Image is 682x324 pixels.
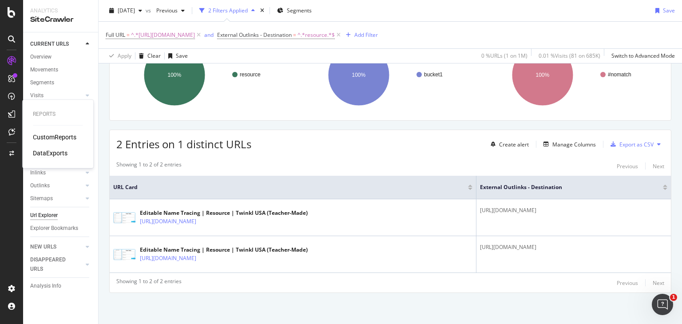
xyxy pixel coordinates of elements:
[619,141,654,148] div: Export as CSV
[30,181,83,190] a: Outlinks
[30,15,91,25] div: SiteCrawler
[652,294,673,315] iframe: Intercom live chat
[617,161,638,171] button: Previous
[301,36,478,114] svg: A chart.
[480,206,667,214] div: [URL][DOMAIN_NAME]
[140,246,308,254] div: Editable Name Tracing | Resource | Twinkl USA (Teacher-Made)
[653,277,664,288] button: Next
[30,91,83,100] a: Visits
[30,65,58,75] div: Movements
[30,52,52,62] div: Overview
[30,224,78,233] div: Explorer Bookmarks
[30,52,92,62] a: Overview
[33,133,76,142] a: CustomReports
[116,161,182,171] div: Showing 1 to 2 of 2 entries
[240,71,261,78] text: resource
[217,31,292,39] span: External Outlinks - Destination
[611,52,675,59] div: Switch to Advanced Mode
[30,91,44,100] div: Visits
[146,7,153,14] span: vs
[113,249,135,260] img: main image
[106,31,125,39] span: Full URL
[196,4,258,18] button: 2 Filters Applied
[540,139,596,150] button: Manage Columns
[30,65,92,75] a: Movements
[30,281,61,291] div: Analysis Info
[116,36,294,114] svg: A chart.
[30,181,50,190] div: Outlinks
[608,49,675,63] button: Switch to Advanced Mode
[116,277,182,288] div: Showing 1 to 2 of 2 entries
[352,72,365,78] text: 100%
[481,52,527,59] div: 0 % URLs ( 1 on 1M )
[480,243,667,251] div: [URL][DOMAIN_NAME]
[33,149,67,158] a: DataExports
[118,7,135,14] span: 2025 Aug. 22nd
[147,52,161,59] div: Clear
[30,211,58,220] div: Url Explorer
[153,7,178,14] span: Previous
[106,49,131,63] button: Apply
[617,162,638,170] div: Previous
[607,137,654,151] button: Export as CSV
[484,36,662,114] svg: A chart.
[204,31,214,39] div: and
[140,209,308,217] div: Editable Name Tracing | Resource | Twinkl USA (Teacher-Made)
[652,4,675,18] button: Save
[342,30,378,40] button: Add Filter
[113,212,135,223] img: main image
[287,7,312,14] span: Segments
[653,161,664,171] button: Next
[653,279,664,287] div: Next
[487,137,529,151] button: Create alert
[30,242,83,252] a: NEW URLS
[30,168,83,178] a: Inlinks
[165,49,188,63] button: Save
[30,255,75,274] div: DISAPPEARED URLS
[208,7,248,14] div: 2 Filters Applied
[30,194,83,203] a: Sitemaps
[536,72,550,78] text: 100%
[135,49,161,63] button: Clear
[116,137,251,151] span: 2 Entries on 1 distinct URLs
[670,294,677,301] span: 1
[30,7,91,15] div: Analytics
[30,40,83,49] a: CURRENT URLS
[30,255,83,274] a: DISAPPEARED URLS
[617,279,638,287] div: Previous
[153,4,188,18] button: Previous
[131,29,195,41] span: ^.*[URL][DOMAIN_NAME]
[653,162,664,170] div: Next
[663,7,675,14] div: Save
[30,224,92,233] a: Explorer Bookmarks
[297,29,335,41] span: ^.*resource.*$
[168,72,182,78] text: 100%
[480,183,650,191] span: External Outlinks - Destination
[30,211,92,220] a: Url Explorer
[176,52,188,59] div: Save
[552,141,596,148] div: Manage Columns
[30,78,92,87] a: Segments
[30,242,56,252] div: NEW URLS
[113,183,466,191] span: URL Card
[258,6,266,15] div: times
[106,4,146,18] button: [DATE]
[127,31,130,39] span: =
[293,31,296,39] span: =
[424,71,443,78] text: bucket1
[33,111,83,118] div: Reports
[274,4,315,18] button: Segments
[617,277,638,288] button: Previous
[30,168,46,178] div: Inlinks
[118,52,131,59] div: Apply
[140,254,196,263] a: [URL][DOMAIN_NAME]
[30,194,53,203] div: Sitemaps
[30,281,92,291] a: Analysis Info
[140,217,196,226] a: [URL][DOMAIN_NAME]
[499,141,529,148] div: Create alert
